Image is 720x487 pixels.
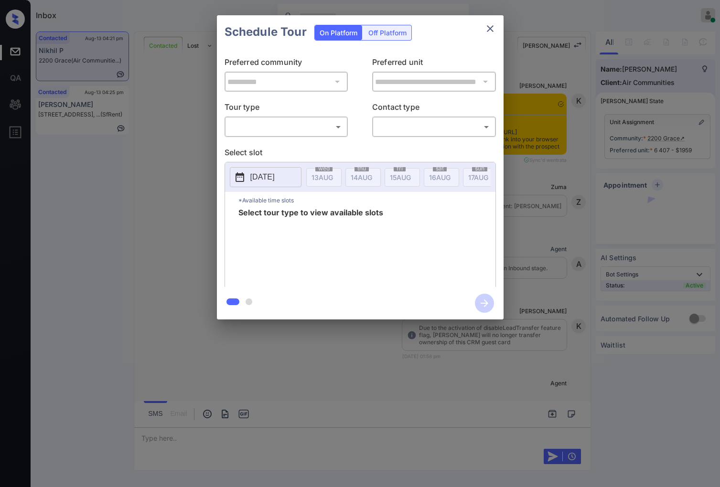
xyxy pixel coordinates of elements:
[250,171,275,183] p: [DATE]
[481,19,500,38] button: close
[364,25,411,40] div: Off Platform
[217,15,314,49] h2: Schedule Tour
[372,56,496,72] p: Preferred unit
[372,101,496,116] p: Contact type
[238,192,495,209] p: *Available time slots
[225,147,496,162] p: Select slot
[230,167,301,187] button: [DATE]
[225,56,348,72] p: Preferred community
[225,101,348,116] p: Tour type
[315,25,362,40] div: On Platform
[238,209,383,285] span: Select tour type to view available slots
